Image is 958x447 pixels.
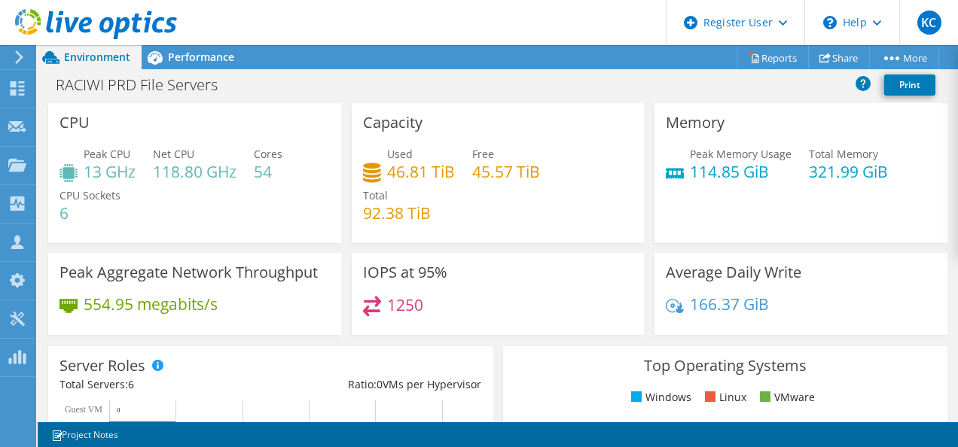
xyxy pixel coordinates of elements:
text: 0 [117,406,121,414]
span: Free [472,147,494,161]
h4: 46.81 TiB [387,163,455,180]
div: Ratio: VMs per Hypervisor [270,376,481,393]
li: Windows [627,389,691,406]
h3: IOPS at 95% [363,264,447,281]
h4: 6 [59,205,121,221]
span: Total Memory [809,147,878,161]
span: Peak Memory Usage [690,147,792,161]
h4: 45.57 TiB [472,163,540,180]
span: 0 [377,377,383,391]
svg: \n [823,16,837,29]
h3: Peak Aggregate Network Throughput [59,264,318,281]
span: CPU Sockets [59,188,121,202]
h4: 13 GHz [84,163,136,180]
text: Guest VM [65,404,102,415]
h3: Top Operating Systems [514,357,936,374]
span: Cores [254,147,282,161]
span: Net CPU [153,147,194,161]
a: Project Notes [41,425,129,444]
h3: Server Roles [59,357,145,374]
h4: 92.38 TiB [363,205,431,221]
a: Share [808,46,870,69]
h4: 554.95 megabits/s [84,296,218,312]
span: Performance [168,50,234,64]
span: Used [387,147,413,161]
h3: CPU [59,114,90,131]
h3: Memory [666,114,725,131]
h4: 118.80 GHz [153,163,236,180]
span: Total [363,188,388,202]
h3: Average Daily Write [666,264,801,281]
h1: RACIWI PRD File Servers [49,77,241,93]
h4: 321.99 GiB [809,163,888,180]
span: KC [917,11,941,35]
a: Print [884,74,935,96]
h4: 54 [254,163,282,180]
span: Environment [64,50,130,64]
h4: 1250 [387,296,423,313]
div: Total Servers: [59,376,270,393]
span: 6 [128,377,134,391]
li: Linux [701,389,746,406]
li: VMware [756,389,815,406]
a: More [869,46,939,69]
a: Reports [737,46,809,69]
span: Peak CPU [84,147,130,161]
h4: 114.85 GiB [690,163,792,180]
h4: 166.37 GiB [690,296,769,312]
h3: Capacity [363,114,423,131]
